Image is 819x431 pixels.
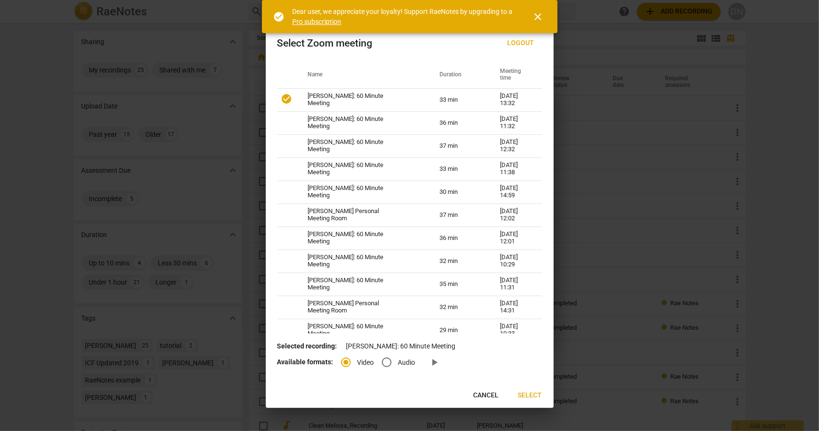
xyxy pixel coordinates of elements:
span: Audio [398,358,415,368]
button: Logout [500,35,542,52]
span: play_arrow [429,357,440,368]
td: [PERSON_NAME] Personal Meeting Room [297,296,428,319]
td: [DATE] 11:38 [488,157,542,180]
button: Cancel [466,387,507,404]
td: [DATE] 12:02 [488,204,542,227]
td: [PERSON_NAME]: 60 Minute Meeting [297,273,428,296]
span: check_circle [273,11,285,23]
th: Duration [428,61,488,88]
div: Select Zoom meeting [277,37,373,49]
p: [PERSON_NAME]: 60 Minute Meeting [277,341,542,351]
button: Select [510,387,550,404]
td: [PERSON_NAME]: 60 Minute Meeting [297,250,428,273]
td: [DATE] 11:31 [488,273,542,296]
td: [PERSON_NAME]: 60 Minute Meeting [297,88,428,111]
td: 35 min [428,273,488,296]
td: 37 min [428,134,488,157]
td: [DATE] 14:59 [488,180,542,204]
td: [PERSON_NAME]: 60 Minute Meeting [297,134,428,157]
td: [PERSON_NAME]: 60 Minute Meeting [297,157,428,180]
td: 32 min [428,296,488,319]
span: close [533,11,544,23]
td: [DATE] 12:32 [488,134,542,157]
span: Cancel [474,391,499,400]
td: 33 min [428,88,488,111]
td: 29 min [428,319,488,342]
th: Name [297,61,428,88]
a: Preview [423,351,446,374]
td: [DATE] 10:33 [488,319,542,342]
td: [PERSON_NAME]: 60 Minute Meeting [297,319,428,342]
th: Meeting time [488,61,542,88]
td: [PERSON_NAME]: 60 Minute Meeting [297,227,428,250]
td: [DATE] 14:31 [488,296,542,319]
a: Pro subscription [293,18,342,25]
td: 32 min [428,250,488,273]
td: [PERSON_NAME]: 60 Minute Meeting [297,111,428,134]
td: 36 min [428,111,488,134]
span: Logout [508,38,534,48]
b: Available formats: [277,358,333,366]
td: 30 min [428,180,488,204]
td: 37 min [428,204,488,227]
span: check_circle [281,93,293,105]
td: [DATE] 12:01 [488,227,542,250]
div: File type [341,358,423,366]
div: Dear user, we appreciate your loyalty! Support RaeNotes by upgrading to a [293,7,515,26]
button: Close [527,5,550,28]
td: [PERSON_NAME]: 60 Minute Meeting [297,180,428,204]
span: Select [518,391,542,400]
td: [DATE] 10:29 [488,250,542,273]
b: Selected recording: [277,342,337,350]
td: [DATE] 13:32 [488,88,542,111]
td: [PERSON_NAME] Personal Meeting Room [297,204,428,227]
td: 36 min [428,227,488,250]
td: [DATE] 11:32 [488,111,542,134]
td: 33 min [428,157,488,180]
span: Video [357,358,374,368]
